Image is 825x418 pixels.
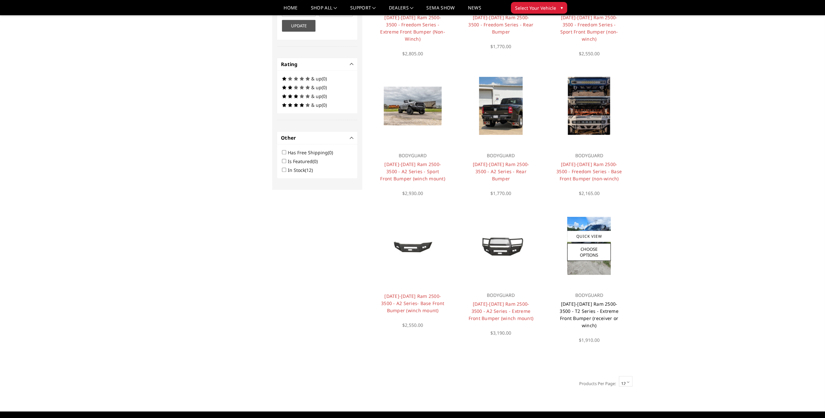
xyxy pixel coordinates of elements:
[288,149,337,156] label: Has Free Shipping
[311,93,322,99] span: & up
[556,291,622,299] p: BODYGUARD
[380,152,445,160] p: BODYGUARD
[350,136,353,139] button: -
[560,14,618,42] a: [DATE]-[DATE] Ram 2500-3500 - Freedom Series - Sport Front Bumper (non-winch)
[288,158,322,164] label: Is Featured
[311,6,337,15] a: shop all
[468,6,481,15] a: News
[328,149,333,156] span: (0)
[322,93,327,99] span: (0)
[468,301,533,321] a: [DATE]-[DATE] Ram 2500-3500 - A2 Series - Extreme Front Bumper (winch mount)
[515,5,556,11] span: Select Your Vehicle
[284,6,298,15] a: Home
[402,50,423,57] span: $2,805.00
[490,190,511,196] span: $1,770.00
[579,337,599,343] span: $1,910.00
[579,190,599,196] span: $2,165.00
[472,161,529,182] a: [DATE]-[DATE] Ram 2500-3500 - A2 Series - Rear Bumper
[556,161,622,182] a: [DATE]-[DATE] Ram 2500-3500 - Freedom Series - Base Front Bumper (non-winch)
[402,322,423,328] span: $2,550.00
[556,152,622,160] p: BODYGUARD
[468,14,533,35] a: [DATE]-[DATE] Ram 2500-3500 - Freedom Series - Rear Bumper
[288,167,317,173] label: In Stock
[311,76,322,82] span: & up
[511,2,567,14] button: Select Your Vehicle
[380,14,445,42] a: [DATE]-[DATE] Ram 2500-3500 - Freedom Series - Extreme Front Bumper (Non-Winch)
[567,231,611,242] a: Quick View
[350,6,376,15] a: Support
[381,293,444,313] a: [DATE]-[DATE] Ram 2500-3500 - A2 Series- Base Front Bumper (winch mount)
[560,301,619,328] a: [DATE]-[DATE] Ram 2500-3500 - T2 Series - Extreme Front Bumper (receiver or winch)
[322,102,327,108] span: (0)
[281,134,353,142] h4: Other
[380,161,445,182] a: [DATE]-[DATE] Ram 2500-3500 - A2 Series - Sport Front Bumper (winch mount)
[426,6,455,15] a: SEMA Show
[579,50,599,57] span: $2,550.00
[490,330,511,336] span: $3,190.00
[468,291,534,299] p: BODYGUARD
[350,63,353,66] button: -
[561,4,563,11] span: ▾
[322,76,327,82] span: (0)
[576,379,616,388] label: Products Per Page:
[468,152,534,160] p: BODYGUARD
[311,102,322,108] span: & up
[490,43,511,49] span: $1,770.00
[311,84,322,91] span: & up
[322,84,327,91] span: (0)
[567,243,611,261] a: Choose Options
[281,61,353,68] h4: Rating
[313,158,318,164] span: (0)
[402,190,423,196] span: $2,930.00
[282,20,315,32] button: Update
[389,6,414,15] a: Dealers
[305,167,313,173] span: (12)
